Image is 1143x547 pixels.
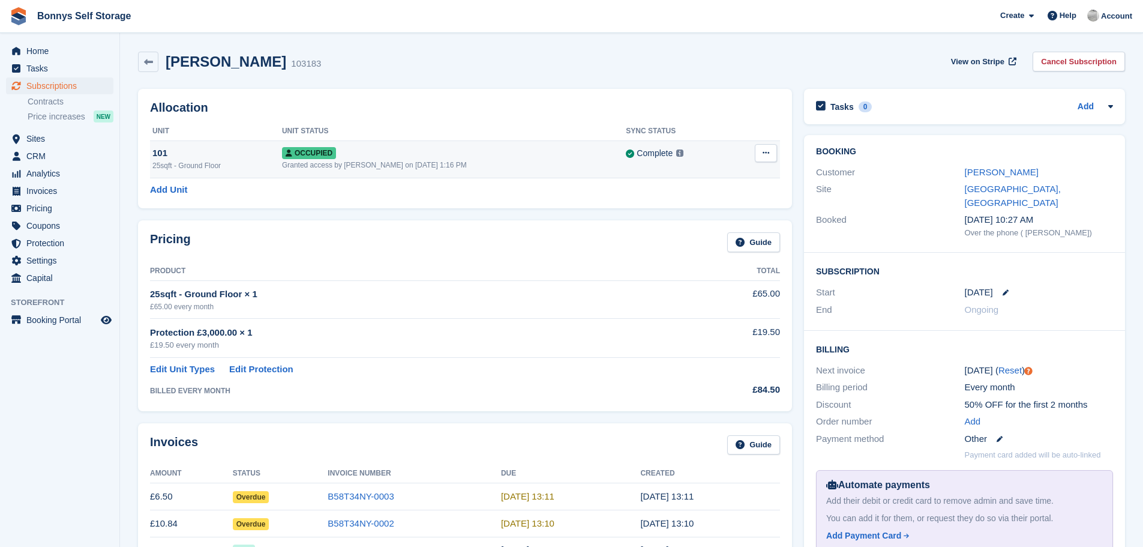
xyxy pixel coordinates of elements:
div: Customer [816,166,964,180]
a: Add Unit [150,183,187,197]
div: [DATE] 10:27 AM [965,213,1113,227]
div: Other [965,432,1113,446]
div: Billing period [816,381,964,394]
div: 103183 [291,57,321,71]
a: Edit Protection [229,363,293,376]
span: Capital [26,270,98,286]
div: 25sqft - Ground Floor × 1 [150,288,679,301]
h2: Booking [816,147,1113,157]
span: Invoices [26,183,98,199]
th: Sync Status [626,122,733,141]
a: menu [6,165,113,182]
a: Cancel Subscription [1033,52,1125,71]
td: £6.50 [150,483,233,510]
div: Payment method [816,432,964,446]
h2: Allocation [150,101,780,115]
a: menu [6,148,113,165]
div: £65.00 every month [150,301,679,312]
a: Add [1078,100,1094,114]
div: BILLED EVERY MONTH [150,385,679,396]
img: stora-icon-8386f47178a22dfd0bd8f6a31ec36ba5ce8667c1dd55bd0f319d3a0aa187defe.svg [10,7,28,25]
div: 25sqft - Ground Floor [152,160,282,171]
span: Pricing [26,200,98,217]
a: menu [6,217,113,234]
th: Unit Status [282,122,626,141]
div: £19.50 every month [150,339,679,351]
a: Price increases NEW [28,110,113,123]
div: Granted access by [PERSON_NAME] on [DATE] 1:16 PM [282,160,626,171]
span: Create [1000,10,1024,22]
div: Tooltip anchor [1023,366,1034,376]
a: menu [6,60,113,77]
div: Add their debit or credit card to remove admin and save time. [826,495,1103,507]
div: Protection £3,000.00 × 1 [150,326,679,340]
a: View on Stripe [946,52,1019,71]
h2: [PERSON_NAME] [166,53,286,70]
div: Next invoice [816,364,964,378]
a: Guide [727,232,780,252]
a: menu [6,312,113,328]
a: menu [6,235,113,252]
div: Discount [816,398,964,412]
td: £10.84 [150,510,233,537]
span: Home [26,43,98,59]
a: Add Payment Card [826,530,1098,542]
td: £65.00 [679,280,780,318]
span: Sites [26,130,98,147]
div: Site [816,183,964,210]
a: Guide [727,435,780,455]
time: 2025-08-23 00:00:00 UTC [965,286,993,300]
span: Coupons [26,217,98,234]
span: Storefront [11,297,119,309]
span: Subscriptions [26,77,98,94]
a: menu [6,200,113,217]
th: Total [679,262,780,281]
a: B58T34NY-0002 [328,518,394,528]
span: Price increases [28,111,85,122]
span: Overdue [233,518,269,530]
div: NEW [94,110,113,122]
a: menu [6,130,113,147]
th: Created [640,464,780,483]
a: menu [6,43,113,59]
th: Unit [150,122,282,141]
div: Complete [637,147,673,160]
div: [DATE] ( ) [965,364,1113,378]
span: Occupied [282,147,336,159]
th: Product [150,262,679,281]
span: Booking Portal [26,312,98,328]
img: icon-info-grey-7440780725fd019a000dd9b08b2336e03edf1995a4989e88bcd33f0948082b44.svg [676,150,683,157]
h2: Tasks [830,101,854,112]
a: menu [6,252,113,269]
div: You can add it for them, or request they do so via their portal. [826,512,1103,525]
a: menu [6,77,113,94]
time: 2025-08-24 12:10:00 UTC [640,518,694,528]
p: Payment card added will be auto-linked [965,449,1101,461]
span: CRM [26,148,98,165]
h2: Billing [816,343,1113,355]
time: 2025-08-25 12:11:01 UTC [501,491,554,501]
h2: Pricing [150,232,191,252]
time: 2025-08-25 12:10:00 UTC [501,518,554,528]
div: Every month [965,381,1113,394]
span: Analytics [26,165,98,182]
time: 2025-08-24 12:11:01 UTC [640,491,694,501]
td: £19.50 [679,319,780,358]
th: Due [501,464,641,483]
div: 50% OFF for the first 2 months [965,398,1113,412]
img: James Bonny [1087,10,1099,22]
th: Invoice Number [328,464,501,483]
th: Amount [150,464,233,483]
div: £84.50 [679,383,780,397]
div: Order number [816,415,964,429]
a: Reset [998,365,1022,375]
a: B58T34NY-0003 [328,491,394,501]
div: 0 [859,101,872,112]
a: menu [6,183,113,199]
span: Account [1101,10,1132,22]
div: Automate payments [826,478,1103,492]
span: Help [1060,10,1076,22]
span: Tasks [26,60,98,77]
div: Over the phone ( [PERSON_NAME]) [965,227,1113,239]
span: Protection [26,235,98,252]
